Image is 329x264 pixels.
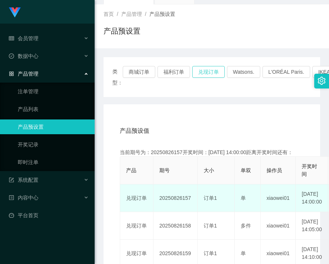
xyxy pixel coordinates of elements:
td: [DATE] 14:00:00 [296,184,328,212]
td: 20250826158 [153,212,198,240]
span: 单双 [241,167,251,173]
button: Watsons. [227,66,260,78]
button: 兑现订单 [192,66,225,78]
a: 注单管理 [18,84,89,99]
td: 兑现订单 [120,212,153,240]
span: 类型： [112,66,123,88]
td: 兑现订单 [120,184,153,212]
span: 数据中心 [9,53,38,59]
td: xiaowei01 [261,212,296,240]
td: 20250826157 [153,184,198,212]
a: 产品列表 [18,102,89,117]
a: 产品预设置 [18,119,89,134]
span: 内容中心 [9,195,38,201]
i: 图标: setting [318,77,326,85]
span: 订单1 [204,250,217,256]
td: [DATE] 14:05:00 [296,212,328,240]
a: 即时注单 [18,155,89,170]
a: 图标: dashboard平台首页 [9,208,89,223]
span: 产品 [126,167,136,173]
td: xiaowei01 [261,184,296,212]
span: 会员管理 [9,35,38,41]
span: / [117,11,118,17]
button: 福利订单 [157,66,190,78]
i: 图标: profile [9,195,14,200]
span: 产品预设置 [149,11,175,17]
h1: 产品预设置 [104,25,140,37]
span: 产品管理 [121,11,142,17]
img: logo.9652507e.png [9,7,21,18]
span: 开奖时间 [302,163,317,177]
button: L'ORÉAL Paris. [262,66,310,78]
span: 单 [241,250,246,256]
span: / [145,11,146,17]
i: 图标: check-circle-o [9,53,14,59]
span: 期号 [159,167,170,173]
span: 操作员 [267,167,282,173]
i: 图标: appstore-o [9,71,14,76]
button: 商城订单 [123,66,155,78]
span: 大小 [204,167,214,173]
span: 单 [241,195,246,201]
a: 开奖记录 [18,137,89,152]
span: 产品管理 [9,71,38,77]
span: 系统配置 [9,177,38,183]
div: 当前期号为：20250826157开奖时间：[DATE] 14:00:00距离开奖时间还有： [120,149,304,156]
span: 首页 [104,11,114,17]
span: 多件 [241,223,251,229]
span: 订单1 [204,223,217,229]
i: 图标: form [9,177,14,183]
i: 图标: table [9,36,14,41]
span: 产品预设值 [120,126,149,135]
span: 订单1 [204,195,217,201]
